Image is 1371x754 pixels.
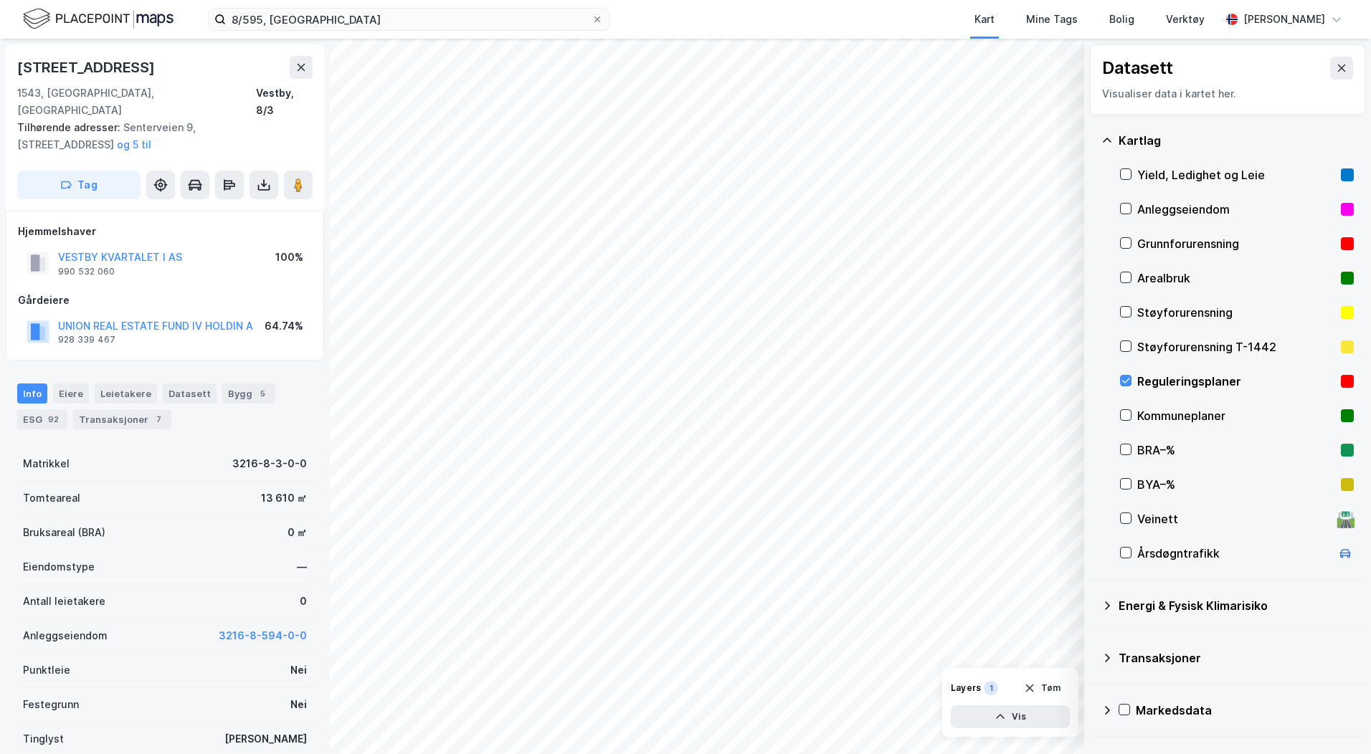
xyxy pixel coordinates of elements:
div: [PERSON_NAME] [224,730,307,748]
div: Senterveien 9, [STREET_ADDRESS] [17,119,301,153]
div: 928 339 467 [58,334,115,345]
div: Transaksjoner [73,409,171,429]
div: Yield, Ledighet og Leie [1137,166,1335,183]
img: logo.f888ab2527a4732fd821a326f86c7f29.svg [23,6,174,32]
div: Vestby, 8/3 [256,85,313,119]
div: Bruksareal (BRA) [23,524,105,541]
button: 3216-8-594-0-0 [219,627,307,644]
div: Årsdøgntrafikk [1137,545,1331,562]
div: 100% [275,249,303,266]
div: BYA–% [1137,476,1335,493]
div: Energi & Fysisk Klimarisiko [1119,597,1354,614]
input: Søk på adresse, matrikkel, gårdeiere, leietakere eller personer [226,9,592,30]
div: Bolig [1109,11,1134,28]
div: Hjemmelshaver [18,223,312,240]
div: Støyforurensning T-1442 [1137,338,1335,355]
div: Reguleringsplaner [1137,373,1335,390]
button: Vis [951,705,1070,728]
div: 5 [255,386,270,401]
div: Transaksjoner [1119,649,1354,667]
div: Matrikkel [23,455,70,472]
div: Leietakere [95,383,157,404]
div: Datasett [163,383,217,404]
div: Datasett [1102,57,1173,80]
div: 990 532 060 [58,266,115,277]
div: [STREET_ADDRESS] [17,56,158,79]
div: Gårdeiere [18,292,312,309]
div: [PERSON_NAME] [1243,11,1325,28]
div: 0 ㎡ [288,524,307,541]
div: 3216-8-3-0-0 [232,455,307,472]
div: Kartlag [1119,132,1354,149]
div: Kart [974,11,995,28]
div: Mine Tags [1026,11,1078,28]
div: 64.74% [265,318,303,335]
div: Kommuneplaner [1137,407,1335,424]
div: Anleggseiendom [1137,201,1335,218]
div: ESG [17,409,67,429]
iframe: Chat Widget [1299,685,1371,754]
span: Tilhørende adresser: [17,121,123,133]
div: Festegrunn [23,696,79,713]
div: 13 610 ㎡ [261,490,307,507]
div: Eiendomstype [23,558,95,576]
div: Eiere [53,383,89,404]
div: Tinglyst [23,730,64,748]
div: 1 [984,681,998,695]
div: Info [17,383,47,404]
div: Veinett [1137,510,1331,528]
div: Nei [290,696,307,713]
div: Anleggseiendom [23,627,108,644]
div: 7 [151,412,166,426]
div: BRA–% [1137,442,1335,459]
div: Verktøy [1166,11,1205,28]
div: 🛣️ [1336,510,1355,528]
div: Visualiser data i kartet her. [1102,85,1353,102]
div: Kontrollprogram for chat [1299,685,1371,754]
div: 1543, [GEOGRAPHIC_DATA], [GEOGRAPHIC_DATA] [17,85,256,119]
div: Punktleie [23,662,70,679]
div: 0 [300,593,307,610]
div: Nei [290,662,307,679]
div: Antall leietakere [23,593,105,610]
div: Arealbruk [1137,269,1335,287]
button: Tøm [1015,677,1070,700]
div: Tomteareal [23,490,80,507]
div: Støyforurensning [1137,304,1335,321]
div: Markedsdata [1136,702,1354,719]
div: Bygg [222,383,275,404]
div: — [297,558,307,576]
div: 92 [45,412,62,426]
div: Grunnforurensning [1137,235,1335,252]
div: Layers [951,682,981,694]
button: Tag [17,171,141,199]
